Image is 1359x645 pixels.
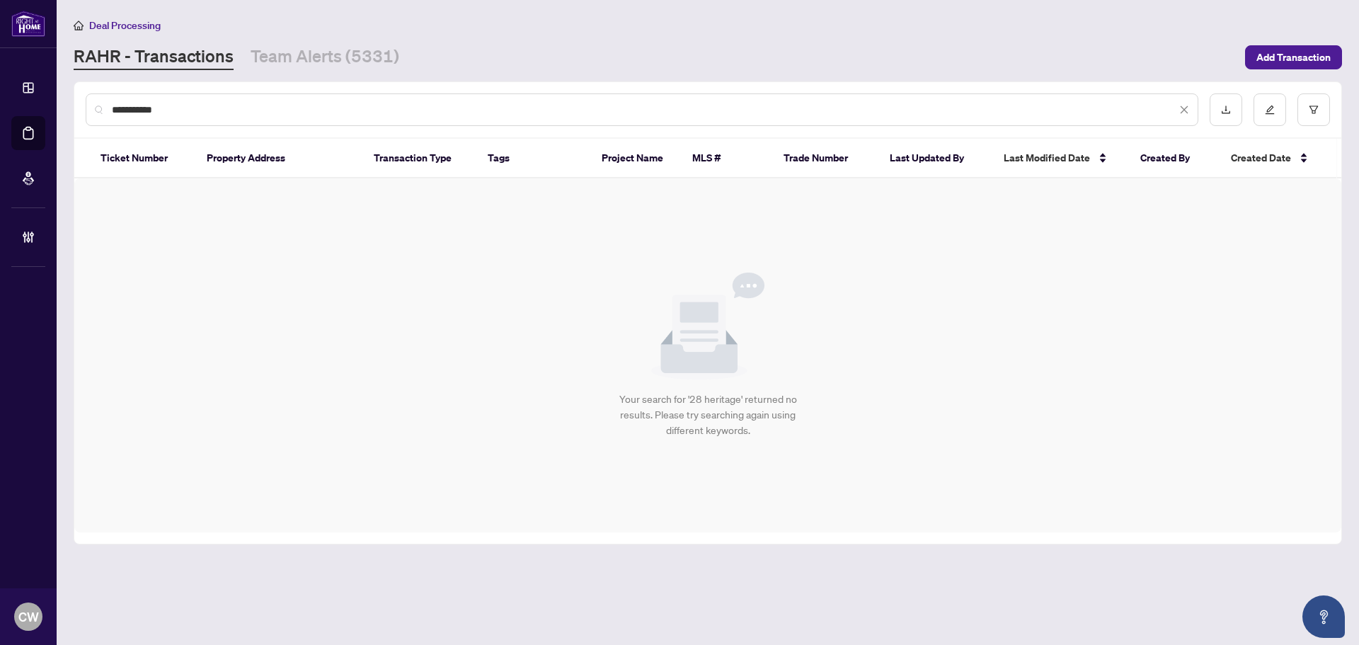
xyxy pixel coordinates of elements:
th: Created By [1129,139,1220,178]
img: logo [11,11,45,37]
img: Null State Icon [651,273,764,380]
th: Tags [476,139,590,178]
th: Last Updated By [878,139,992,178]
button: Open asap [1302,595,1345,638]
th: Property Address [195,139,362,178]
th: Ticket Number [89,139,195,178]
span: Last Modified Date [1004,150,1090,166]
th: Last Modified Date [992,139,1129,178]
th: MLS # [681,139,772,178]
span: Created Date [1231,150,1291,166]
th: Transaction Type [362,139,476,178]
th: Project Name [590,139,682,178]
span: Deal Processing [89,19,161,32]
button: edit [1254,93,1286,126]
span: download [1221,105,1231,115]
span: close [1179,105,1189,115]
span: edit [1265,105,1275,115]
span: filter [1309,105,1319,115]
a: Team Alerts (5331) [251,45,399,70]
th: Created Date [1220,139,1326,178]
th: Trade Number [772,139,878,178]
span: home [74,21,84,30]
button: filter [1297,93,1330,126]
div: Your search for '28 heritage' returned no results. Please try searching again using different key... [612,392,804,438]
button: download [1210,93,1242,126]
a: RAHR - Transactions [74,45,234,70]
span: Add Transaction [1256,46,1331,69]
span: CW [18,607,39,627]
button: Add Transaction [1245,45,1342,69]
